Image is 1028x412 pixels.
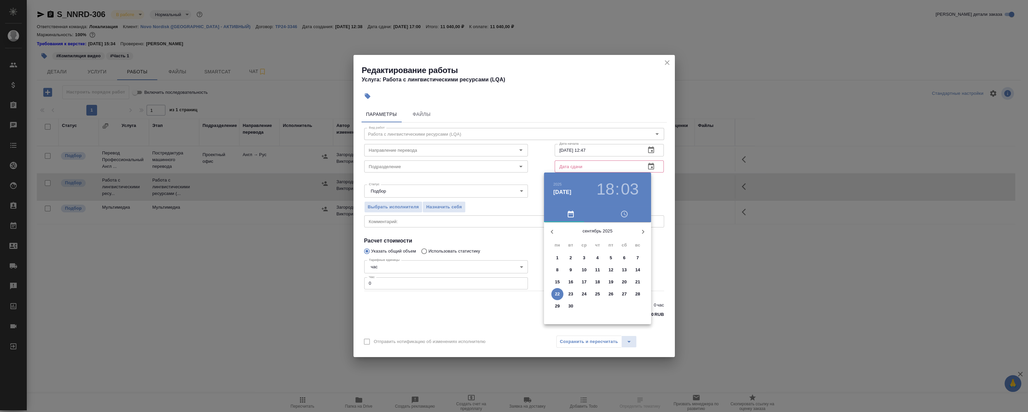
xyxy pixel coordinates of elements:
[555,303,560,310] p: 29
[555,291,560,297] p: 22
[565,242,577,249] span: вт
[605,252,617,264] button: 5
[582,291,587,297] p: 24
[565,252,577,264] button: 2
[618,264,630,276] button: 13
[591,242,604,249] span: чт
[632,242,644,249] span: вс
[578,288,590,300] button: 24
[632,276,644,288] button: 21
[551,252,563,264] button: 1
[565,300,577,312] button: 30
[610,255,612,261] p: 5
[565,264,577,276] button: 9
[565,288,577,300] button: 23
[591,252,604,264] button: 4
[597,180,614,199] button: 18
[551,288,563,300] button: 22
[551,276,563,288] button: 15
[635,279,640,285] p: 21
[596,255,599,261] p: 4
[591,264,604,276] button: 11
[622,267,627,273] p: 13
[621,180,639,199] button: 03
[555,279,560,285] p: 15
[605,264,617,276] button: 12
[636,255,639,261] p: 7
[632,252,644,264] button: 7
[565,276,577,288] button: 16
[635,267,640,273] p: 14
[618,288,630,300] button: 27
[582,279,587,285] p: 17
[609,279,614,285] p: 19
[553,188,571,196] button: [DATE]
[569,255,572,261] p: 2
[615,180,619,199] h3: :
[622,291,627,297] p: 27
[632,288,644,300] button: 28
[595,279,600,285] p: 18
[583,255,585,261] p: 3
[560,228,635,234] p: сентябрь 2025
[582,267,587,273] p: 10
[556,267,558,273] p: 8
[553,182,562,186] button: 2025
[595,291,600,297] p: 25
[605,288,617,300] button: 26
[618,276,630,288] button: 20
[632,264,644,276] button: 14
[551,264,563,276] button: 8
[578,276,590,288] button: 17
[609,267,614,273] p: 12
[551,242,563,249] span: пн
[578,242,590,249] span: ср
[618,252,630,264] button: 6
[609,291,614,297] p: 26
[568,279,573,285] p: 16
[551,300,563,312] button: 29
[591,288,604,300] button: 25
[556,255,558,261] p: 1
[578,252,590,264] button: 3
[623,255,625,261] p: 6
[569,267,572,273] p: 9
[591,276,604,288] button: 18
[568,303,573,310] p: 30
[568,291,573,297] p: 23
[605,276,617,288] button: 19
[635,291,640,297] p: 28
[618,242,630,249] span: сб
[605,242,617,249] span: пт
[578,264,590,276] button: 10
[595,267,600,273] p: 11
[622,279,627,285] p: 20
